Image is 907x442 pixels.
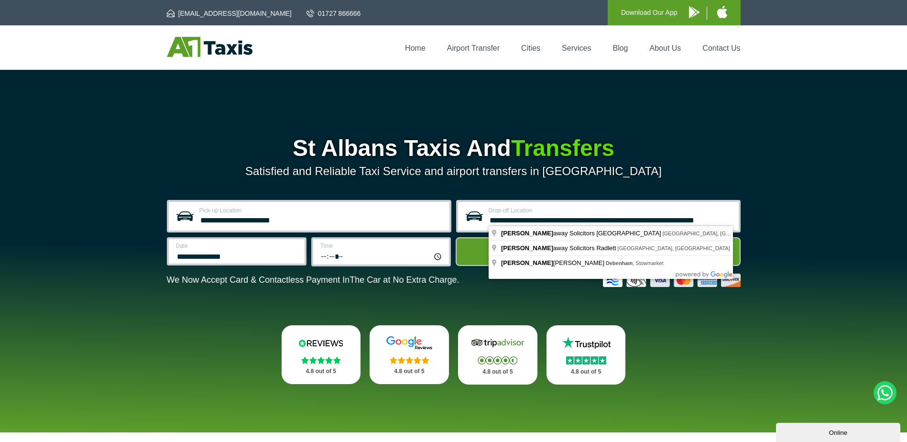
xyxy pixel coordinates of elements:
a: Blog [612,44,628,52]
span: [GEOGRAPHIC_DATA], [GEOGRAPHIC_DATA] [663,231,775,236]
span: [PERSON_NAME] [501,259,606,266]
img: Stars [390,356,429,364]
img: Reviews.io [292,336,350,350]
span: , Stowmarket [606,260,663,266]
p: 4.8 out of 5 [469,366,527,378]
label: Pick-up Location [199,208,444,213]
p: Satisfied and Reliable Taxi Service and airport transfers in [GEOGRAPHIC_DATA] [167,165,741,178]
span: away Solicitors [GEOGRAPHIC_DATA] [501,230,663,237]
a: About Us [650,44,681,52]
img: Google [381,336,438,350]
label: Drop-off Location [489,208,733,213]
a: Reviews.io Stars 4.8 out of 5 [282,325,361,384]
img: Tripadvisor [469,336,526,350]
a: Tripadvisor Stars 4.8 out of 5 [458,325,537,385]
img: Trustpilot [557,336,615,350]
a: Google Stars 4.8 out of 5 [370,325,449,384]
p: 4.8 out of 5 [380,365,438,377]
span: away Solicitors Radlett [501,244,618,252]
p: 4.8 out of 5 [557,366,615,378]
label: Date [176,243,299,249]
h1: St Albans Taxis And [167,137,741,160]
img: Stars [478,356,517,365]
a: Cities [521,44,540,52]
span: [PERSON_NAME] [501,244,553,252]
img: Stars [566,356,606,365]
span: [GEOGRAPHIC_DATA], [GEOGRAPHIC_DATA] [618,245,730,251]
a: Airport Transfer [447,44,500,52]
span: Transfers [511,135,614,161]
img: A1 Taxis St Albans LTD [167,37,252,57]
p: 4.8 out of 5 [292,365,350,377]
span: The Car at No Extra Charge. [350,275,459,285]
iframe: chat widget [776,421,902,442]
img: A1 Taxis Android App [689,6,699,18]
p: We Now Accept Card & Contactless Payment In [167,275,459,285]
a: 01727 866666 [306,9,361,18]
span: [PERSON_NAME] [501,230,553,237]
label: Time [320,243,443,249]
p: Download Our App [621,7,678,19]
a: [EMAIL_ADDRESS][DOMAIN_NAME] [167,9,292,18]
button: Get Quote [456,237,741,266]
a: Home [405,44,426,52]
a: Contact Us [702,44,740,52]
img: Stars [301,356,341,364]
a: Trustpilot Stars 4.8 out of 5 [546,325,626,385]
a: Services [562,44,591,52]
span: Debenham [606,260,633,266]
img: A1 Taxis iPhone App [717,6,727,18]
img: Credit And Debit Cards [603,274,741,287]
span: [PERSON_NAME] [501,259,553,266]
